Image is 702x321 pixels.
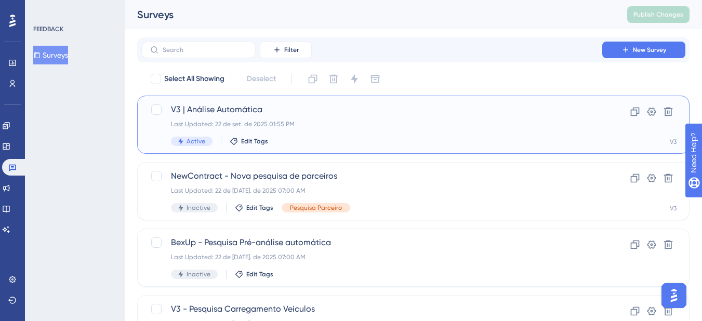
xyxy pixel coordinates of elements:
[164,73,224,85] span: Select All Showing
[633,10,683,19] span: Publish Changes
[290,204,342,212] span: Pesquisa Parceiro
[670,204,677,212] div: V3
[230,137,268,145] button: Edit Tags
[602,42,685,58] button: New Survey
[33,25,63,33] div: FEEDBACK
[24,3,65,15] span: Need Help?
[171,103,573,116] span: V3 | Análise Automática
[171,170,573,182] span: NewContract - Nova pesquisa de parceiros
[163,46,247,53] input: Search
[171,236,573,249] span: BexUp - Pesquisa Pré-análise automática
[187,270,210,278] span: Inactive
[670,138,677,146] div: V3
[171,253,573,261] div: Last Updated: 22 de [DATE]. de 2025 07:00 AM
[235,204,273,212] button: Edit Tags
[171,186,573,195] div: Last Updated: 22 de [DATE]. de 2025 07:00 AM
[247,73,276,85] span: Deselect
[187,137,205,145] span: Active
[260,42,312,58] button: Filter
[246,204,273,212] span: Edit Tags
[187,204,210,212] span: Inactive
[627,6,690,23] button: Publish Changes
[237,70,285,88] button: Deselect
[33,46,68,64] button: Surveys
[658,280,690,311] iframe: UserGuiding AI Assistant Launcher
[235,270,273,278] button: Edit Tags
[633,46,666,54] span: New Survey
[241,137,268,145] span: Edit Tags
[137,7,601,22] div: Surveys
[246,270,273,278] span: Edit Tags
[171,120,573,128] div: Last Updated: 22 de set. de 2025 01:55 PM
[171,303,573,315] span: V3 - Pesquisa Carregamento Veículos
[284,46,299,54] span: Filter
